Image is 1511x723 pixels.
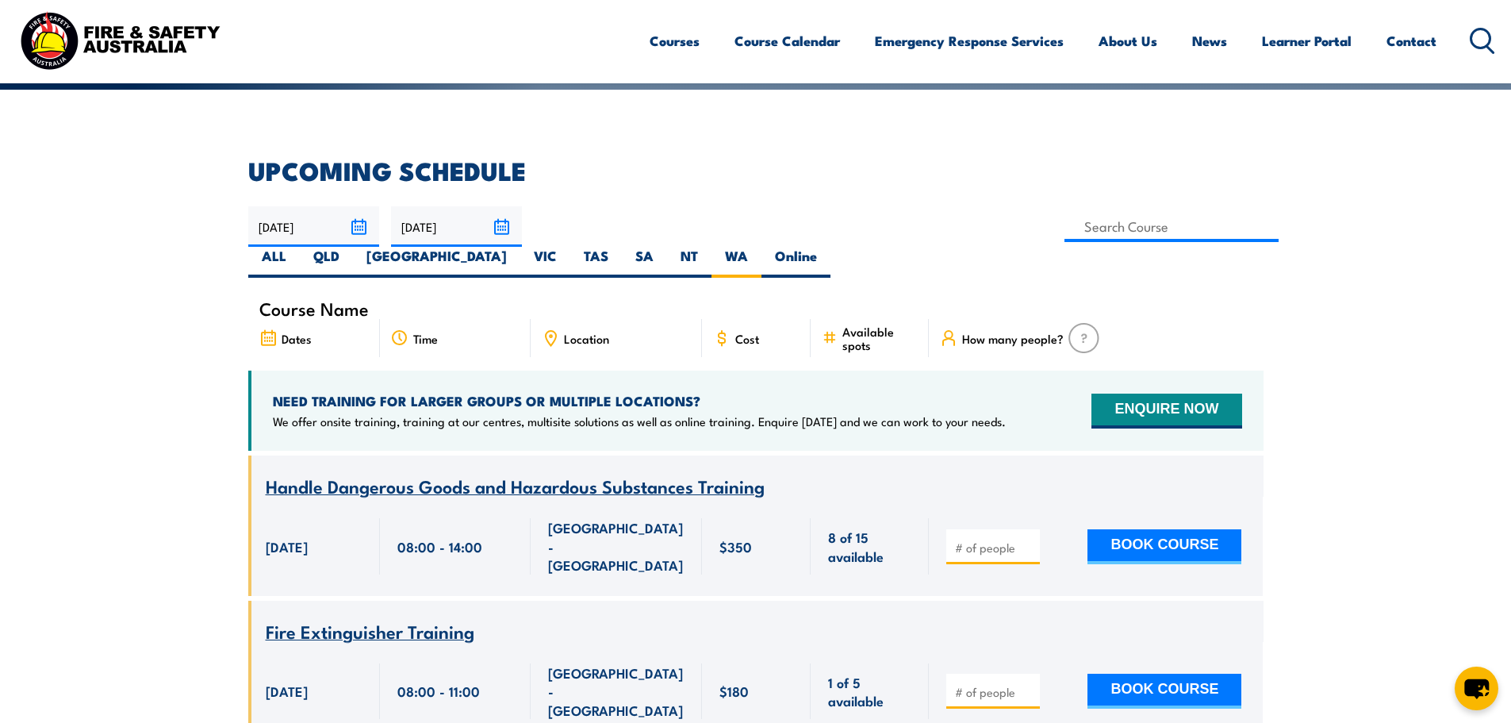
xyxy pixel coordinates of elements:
span: $350 [719,537,752,556]
label: Online [761,247,830,278]
button: chat-button [1455,667,1498,710]
span: 8 of 15 available [828,528,911,565]
label: SA [622,247,667,278]
label: ALL [248,247,300,278]
span: [DATE] [266,537,308,556]
span: 08:00 - 14:00 [397,537,482,556]
span: Cost [735,332,759,345]
button: ENQUIRE NOW [1091,394,1241,429]
button: BOOK COURSE [1087,674,1241,709]
p: We offer onsite training, training at our centres, multisite solutions as well as online training... [273,413,1006,429]
label: [GEOGRAPHIC_DATA] [353,247,520,278]
a: Contact [1386,20,1436,62]
label: VIC [520,247,570,278]
input: Search Course [1064,211,1279,242]
span: [GEOGRAPHIC_DATA] - [GEOGRAPHIC_DATA] [548,518,685,574]
span: $180 [719,682,749,700]
span: Fire Extinguisher Training [266,617,474,644]
a: Learner Portal [1262,20,1352,62]
span: Available spots [842,325,918,352]
label: NT [667,247,711,278]
input: From date [248,206,379,247]
span: Location [564,332,609,345]
span: Time [413,332,438,345]
label: WA [711,247,761,278]
h2: UPCOMING SCHEDULE [248,159,1264,181]
a: News [1192,20,1227,62]
span: 08:00 - 11:00 [397,682,480,700]
label: TAS [570,247,622,278]
a: About Us [1099,20,1157,62]
input: To date [391,206,522,247]
h4: NEED TRAINING FOR LARGER GROUPS OR MULTIPLE LOCATIONS? [273,392,1006,410]
span: Handle Dangerous Goods and Hazardous Substances Training [266,472,765,499]
label: QLD [300,247,353,278]
input: # of people [955,540,1034,556]
button: BOOK COURSE [1087,529,1241,564]
span: [GEOGRAPHIC_DATA] - [GEOGRAPHIC_DATA] [548,663,685,719]
span: [DATE] [266,682,308,700]
a: Handle Dangerous Goods and Hazardous Substances Training [266,477,765,497]
span: Course Name [259,302,369,315]
a: Emergency Response Services [875,20,1064,62]
input: # of people [955,684,1034,700]
a: Course Calendar [734,20,840,62]
span: Dates [282,332,312,345]
span: 1 of 5 available [828,673,911,710]
a: Courses [650,20,700,62]
span: How many people? [962,332,1064,345]
a: Fire Extinguisher Training [266,622,474,642]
